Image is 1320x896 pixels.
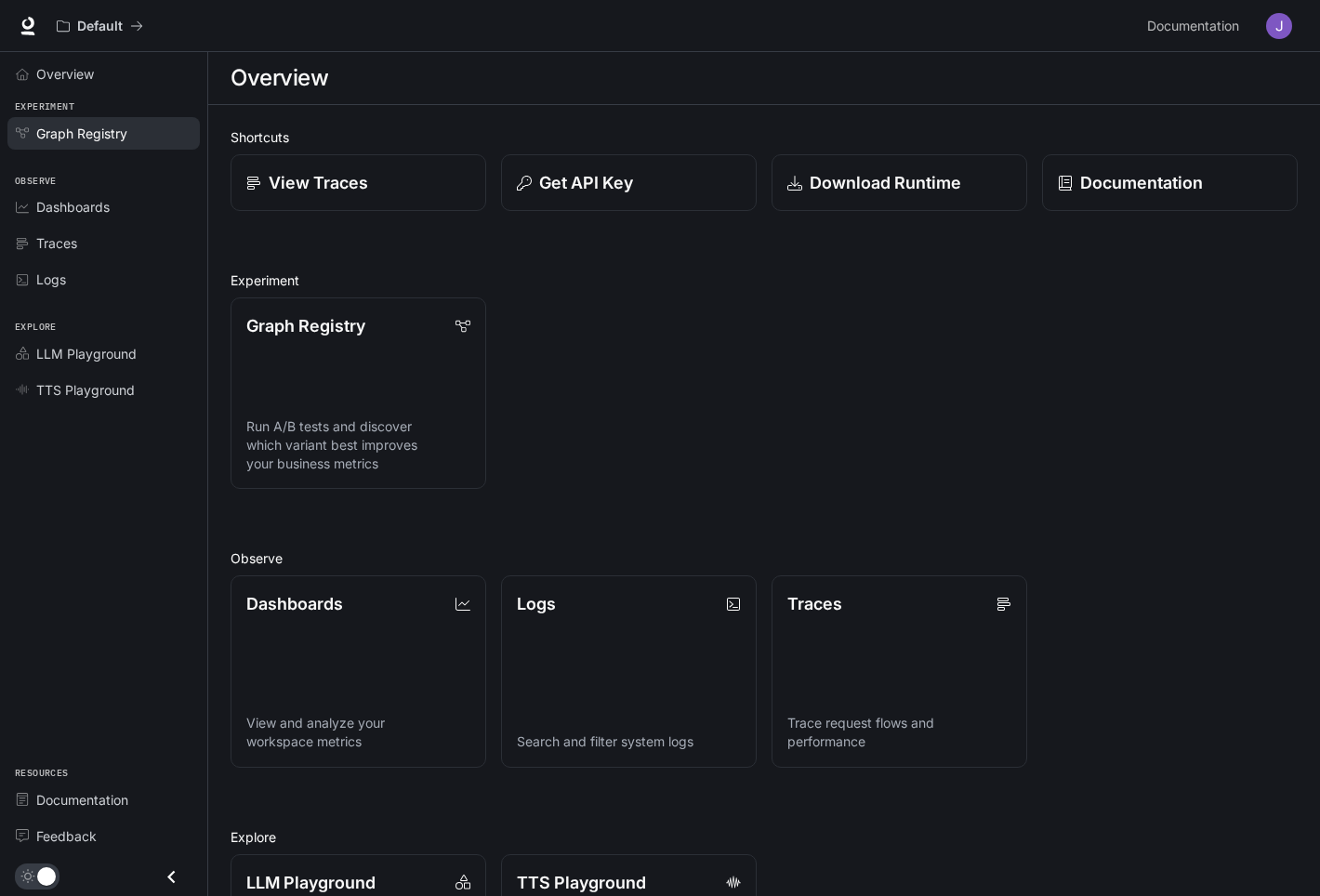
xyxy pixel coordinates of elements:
h2: Explore [231,827,1298,847]
p: Graph Registry [246,313,365,338]
h2: Experiment [231,270,1298,290]
a: Graph Registry [7,117,200,150]
h1: Overview [231,59,328,97]
span: TTS Playground [36,380,135,400]
span: Documentation [36,790,128,810]
p: Default [77,19,123,34]
a: Download Runtime [772,154,1027,211]
span: Dark mode toggle [37,865,56,886]
p: View and analyze your workspace metrics [246,714,470,751]
button: All workspaces [48,7,152,45]
a: LLM Playground [7,337,200,370]
button: User avatar [1261,7,1298,45]
p: LLM Playground [246,870,376,895]
a: Traces [7,227,200,259]
a: Documentation [7,784,200,816]
p: Trace request flows and performance [787,714,1011,751]
span: Feedback [36,826,97,846]
a: Documentation [1140,7,1253,45]
h2: Shortcuts [231,127,1298,147]
span: Documentation [1147,15,1239,38]
a: Logs [7,263,200,296]
p: Dashboards [246,591,343,616]
p: Search and filter system logs [517,732,741,751]
a: DashboardsView and analyze your workspace metrics [231,575,486,767]
span: Traces [36,233,77,253]
p: Run A/B tests and discover which variant best improves your business metrics [246,417,470,473]
span: Graph Registry [36,124,127,143]
p: Get API Key [539,170,633,195]
a: TTS Playground [7,374,200,406]
a: View Traces [231,154,486,211]
a: Overview [7,58,200,90]
span: Logs [36,270,66,289]
p: Download Runtime [810,170,961,195]
a: Dashboards [7,191,200,223]
span: LLM Playground [36,344,137,363]
button: Get API Key [501,154,757,211]
a: Documentation [1042,154,1298,211]
p: Documentation [1080,170,1203,195]
p: TTS Playground [517,870,646,895]
a: TracesTrace request flows and performance [772,575,1027,767]
span: Overview [36,64,94,84]
a: LogsSearch and filter system logs [501,575,757,767]
span: Dashboards [36,197,110,217]
p: Logs [517,591,556,616]
h2: Observe [231,548,1298,568]
p: View Traces [269,170,368,195]
img: User avatar [1266,13,1292,39]
a: Feedback [7,820,200,852]
button: Close drawer [151,858,192,896]
a: Graph RegistryRun A/B tests and discover which variant best improves your business metrics [231,297,486,489]
p: Traces [787,591,842,616]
